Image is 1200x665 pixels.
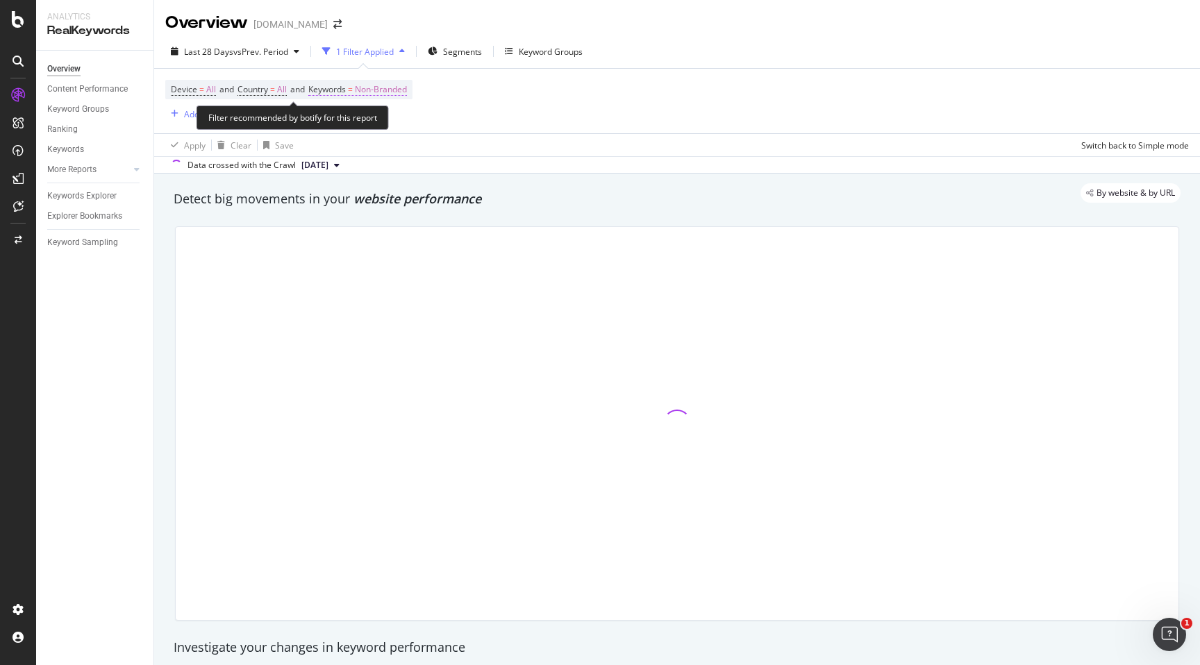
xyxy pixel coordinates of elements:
div: arrow-right-arrow-left [333,19,342,29]
div: Analytics [47,11,142,23]
div: Switch back to Simple mode [1081,140,1189,151]
button: [DATE] [296,157,345,174]
span: = [270,83,275,95]
div: Keyword Groups [519,46,583,58]
button: Save [258,134,294,156]
a: Keywords [47,142,144,157]
span: = [199,83,204,95]
button: Apply [165,134,206,156]
span: Last 28 Days [184,46,233,58]
button: Last 28 DaysvsPrev. Period [165,40,305,62]
div: Filter recommended by botify for this report [197,106,389,130]
div: Explorer Bookmarks [47,209,122,224]
div: RealKeywords [47,23,142,39]
div: [DOMAIN_NAME] [253,17,328,31]
span: Country [237,83,268,95]
span: Segments [443,46,482,58]
a: More Reports [47,162,130,177]
div: Investigate your changes in keyword performance [174,639,1181,657]
button: Add Filter [165,106,221,122]
div: legacy label [1081,183,1181,203]
span: vs Prev. Period [233,46,288,58]
span: and [290,83,305,95]
span: and [219,83,234,95]
a: Overview [47,62,144,76]
a: Ranking [47,122,144,137]
span: 1 [1181,618,1192,629]
div: Data crossed with the Crawl [187,159,296,171]
span: 2025 Aug. 9th [301,159,328,171]
div: More Reports [47,162,97,177]
div: Overview [47,62,81,76]
div: Keyword Sampling [47,235,118,250]
span: Non-Branded [355,80,407,99]
span: Device [171,83,197,95]
div: 1 Filter Applied [336,46,394,58]
iframe: Intercom live chat [1153,618,1186,651]
a: Content Performance [47,82,144,96]
a: Explorer Bookmarks [47,209,144,224]
span: By website & by URL [1097,189,1175,197]
div: Add Filter [184,108,221,120]
div: Ranking [47,122,78,137]
button: Segments [422,40,487,62]
a: Keywords Explorer [47,189,144,203]
div: Content Performance [47,82,128,96]
div: Clear [231,140,251,151]
a: Keyword Groups [47,102,144,117]
div: Keyword Groups [47,102,109,117]
button: Switch back to Simple mode [1076,134,1189,156]
div: Keywords [47,142,84,157]
div: Save [275,140,294,151]
button: 1 Filter Applied [317,40,410,62]
span: All [277,80,287,99]
span: All [206,80,216,99]
span: = [348,83,353,95]
div: Keywords Explorer [47,189,117,203]
button: Clear [212,134,251,156]
a: Keyword Sampling [47,235,144,250]
div: Apply [184,140,206,151]
div: Overview [165,11,248,35]
span: Keywords [308,83,346,95]
button: Keyword Groups [499,40,588,62]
